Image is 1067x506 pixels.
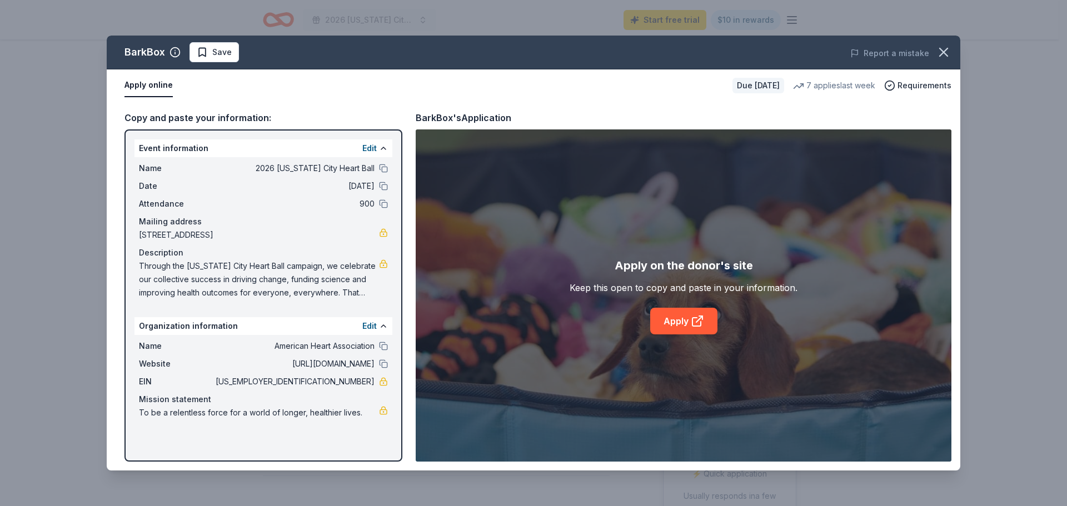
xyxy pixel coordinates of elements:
[213,197,375,211] span: 900
[139,406,379,419] span: To be a relentless force for a world of longer, healthier lives.
[139,162,213,175] span: Name
[213,339,375,353] span: American Heart Association
[362,142,377,155] button: Edit
[134,317,392,335] div: Organization information
[139,179,213,193] span: Date
[139,259,379,299] span: Through the [US_STATE] City Heart Ball campaign, we celebrate our collective success in driving c...
[139,393,388,406] div: Mission statement
[898,79,951,92] span: Requirements
[139,246,388,259] div: Description
[213,179,375,193] span: [DATE]
[213,375,375,388] span: [US_EMPLOYER_IDENTIFICATION_NUMBER]
[570,281,797,294] div: Keep this open to copy and paste in your information.
[732,78,784,93] div: Due [DATE]
[850,47,929,60] button: Report a mistake
[134,139,392,157] div: Event information
[139,339,213,353] span: Name
[362,319,377,333] button: Edit
[615,257,753,274] div: Apply on the donor's site
[139,375,213,388] span: EIN
[124,43,165,61] div: BarkBox
[139,197,213,211] span: Attendance
[793,79,875,92] div: 7 applies last week
[212,46,232,59] span: Save
[213,357,375,370] span: [URL][DOMAIN_NAME]
[139,215,388,228] div: Mailing address
[124,111,402,125] div: Copy and paste your information:
[213,162,375,175] span: 2026 [US_STATE] City Heart Ball
[124,74,173,97] button: Apply online
[139,228,379,242] span: [STREET_ADDRESS]
[139,357,213,370] span: Website
[416,111,511,125] div: BarkBox's Application
[884,79,951,92] button: Requirements
[650,308,717,334] a: Apply
[190,42,239,62] button: Save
